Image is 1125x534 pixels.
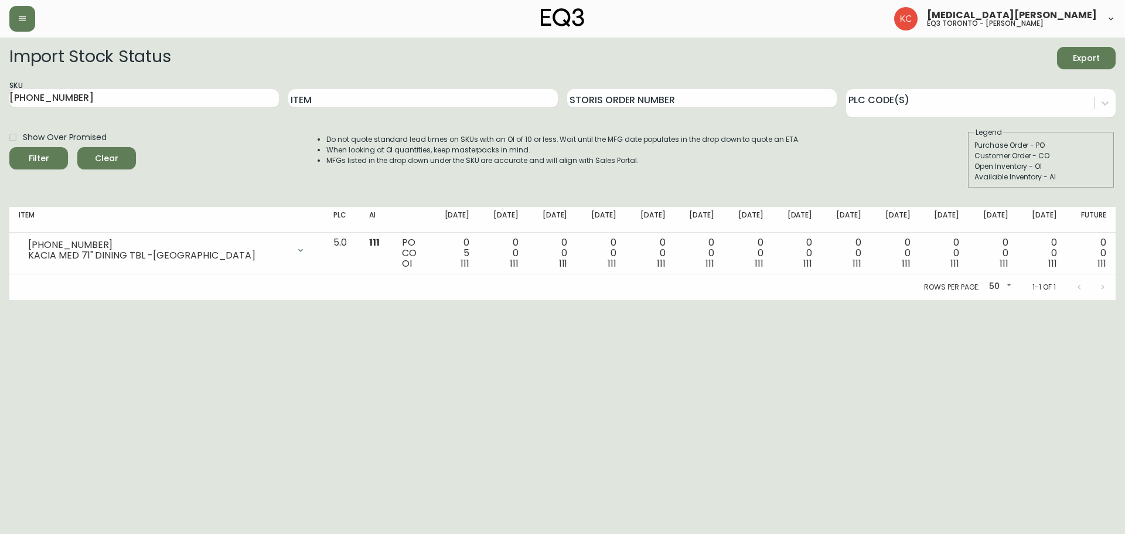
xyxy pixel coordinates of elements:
span: 111 [755,257,763,270]
img: logo [541,8,584,27]
span: 111 [1000,257,1008,270]
li: MFGs listed in the drop down under the SKU are accurate and will align with Sales Portal. [326,155,800,166]
p: Rows per page: [924,282,980,292]
span: Export [1066,51,1106,66]
button: Filter [9,147,68,169]
th: [DATE] [821,207,871,233]
div: 0 0 [684,237,715,269]
div: 50 [984,277,1014,297]
th: Item [9,207,324,233]
div: [PHONE_NUMBER]KACIA MED 71" DINING TBL -[GEOGRAPHIC_DATA] [19,237,315,263]
legend: Legend [974,127,1003,138]
div: [PHONE_NUMBER] [28,240,289,250]
span: Show Over Promised [23,131,107,144]
span: 111 [1048,257,1057,270]
th: [DATE] [430,207,479,233]
div: 0 0 [929,237,959,269]
span: 111 [1097,257,1106,270]
div: 0 0 [537,237,568,269]
th: [DATE] [773,207,822,233]
span: 111 [461,257,469,270]
th: PLC [324,207,360,233]
span: 111 [902,257,911,270]
button: Export [1057,47,1116,69]
th: [DATE] [626,207,675,233]
div: Customer Order - CO [974,151,1108,161]
div: Open Inventory - OI [974,161,1108,172]
li: Do not quote standard lead times on SKUs with an OI of 10 or less. Wait until the MFG date popula... [326,134,800,145]
p: 1-1 of 1 [1032,282,1056,292]
span: 111 [369,236,380,249]
div: 0 0 [978,237,1008,269]
div: 0 0 [586,237,616,269]
th: AI [360,207,393,233]
th: [DATE] [577,207,626,233]
div: 0 0 [488,237,519,269]
th: [DATE] [969,207,1018,233]
h5: eq3 toronto - [PERSON_NAME] [927,20,1044,27]
div: 0 0 [831,237,861,269]
span: 111 [559,257,568,270]
div: PO CO [402,237,421,269]
div: 0 0 [635,237,666,269]
span: 111 [803,257,812,270]
span: 111 [853,257,861,270]
span: OI [402,257,412,270]
span: Clear [87,151,127,166]
span: 111 [705,257,714,270]
th: [DATE] [871,207,920,233]
div: 0 0 [1076,237,1106,269]
div: 0 5 [439,237,470,269]
div: 0 0 [733,237,763,269]
h2: Import Stock Status [9,47,171,69]
div: 0 0 [880,237,911,269]
td: 5.0 [324,233,360,274]
span: 111 [608,257,616,270]
img: 6487344ffbf0e7f3b216948508909409 [894,7,918,30]
th: [DATE] [919,207,969,233]
span: 111 [657,257,666,270]
th: [DATE] [675,207,724,233]
th: Future [1066,207,1116,233]
button: Clear [77,147,136,169]
span: [MEDICAL_DATA][PERSON_NAME] [927,11,1097,20]
div: Purchase Order - PO [974,140,1108,151]
li: When looking at OI quantities, keep masterpacks in mind. [326,145,800,155]
div: KACIA MED 71" DINING TBL -[GEOGRAPHIC_DATA] [28,250,289,261]
div: 0 0 [1027,237,1058,269]
th: [DATE] [724,207,773,233]
th: [DATE] [479,207,528,233]
span: 111 [950,257,959,270]
span: 111 [510,257,519,270]
th: [DATE] [1018,207,1067,233]
th: [DATE] [528,207,577,233]
div: 0 0 [782,237,813,269]
div: Available Inventory - AI [974,172,1108,182]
